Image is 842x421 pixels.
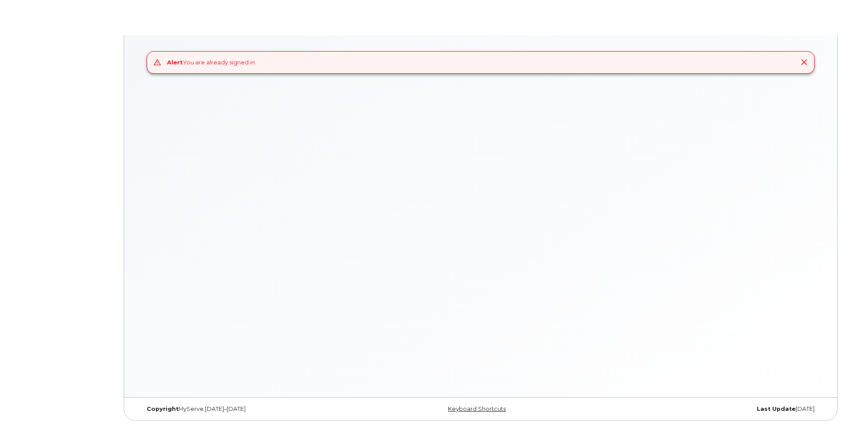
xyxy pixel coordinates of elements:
div: MyServe [DATE]–[DATE] [140,406,367,413]
div: You are already signed in. [167,58,256,67]
div: [DATE] [594,406,821,413]
strong: Last Update [757,406,796,412]
strong: Alert [167,59,183,66]
a: Keyboard Shortcuts [448,406,506,412]
strong: Copyright [147,406,178,412]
